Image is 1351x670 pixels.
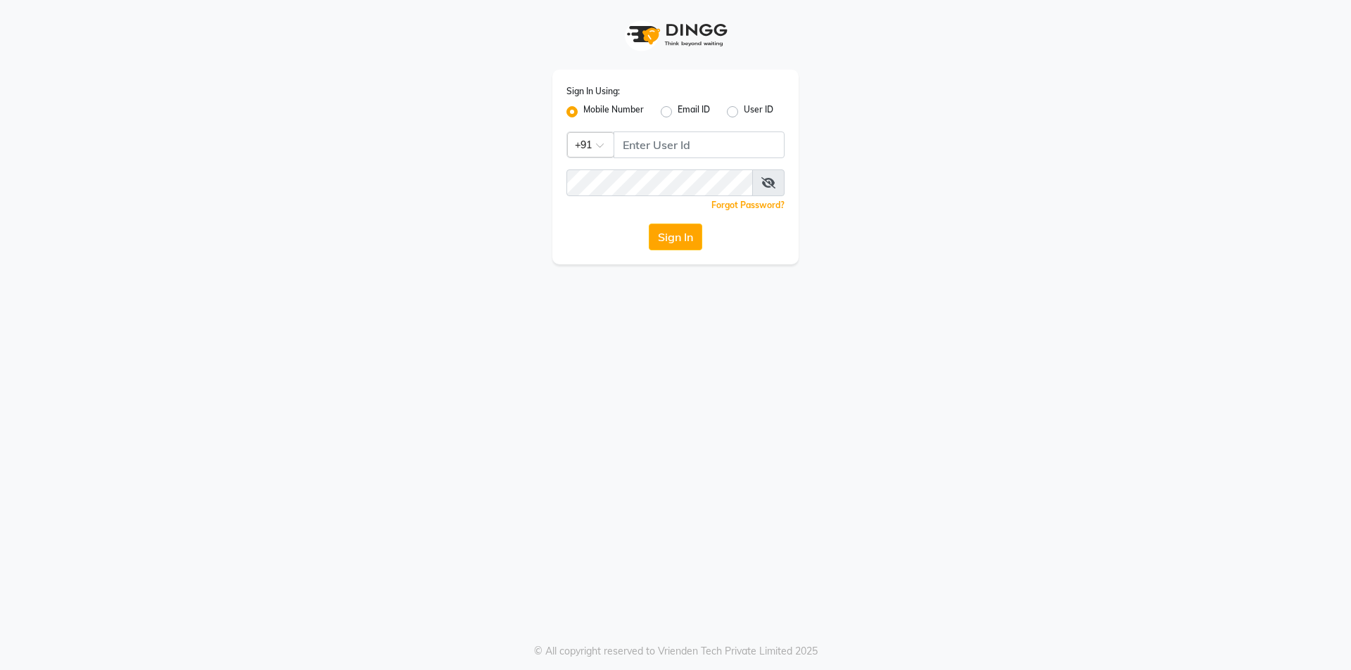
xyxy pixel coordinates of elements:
a: Forgot Password? [711,200,785,210]
button: Sign In [649,224,702,250]
label: Mobile Number [583,103,644,120]
label: Sign In Using: [566,85,620,98]
img: logo1.svg [619,14,732,56]
input: Username [614,131,785,158]
label: User ID [744,103,773,120]
label: Email ID [678,103,710,120]
input: Username [566,169,753,196]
